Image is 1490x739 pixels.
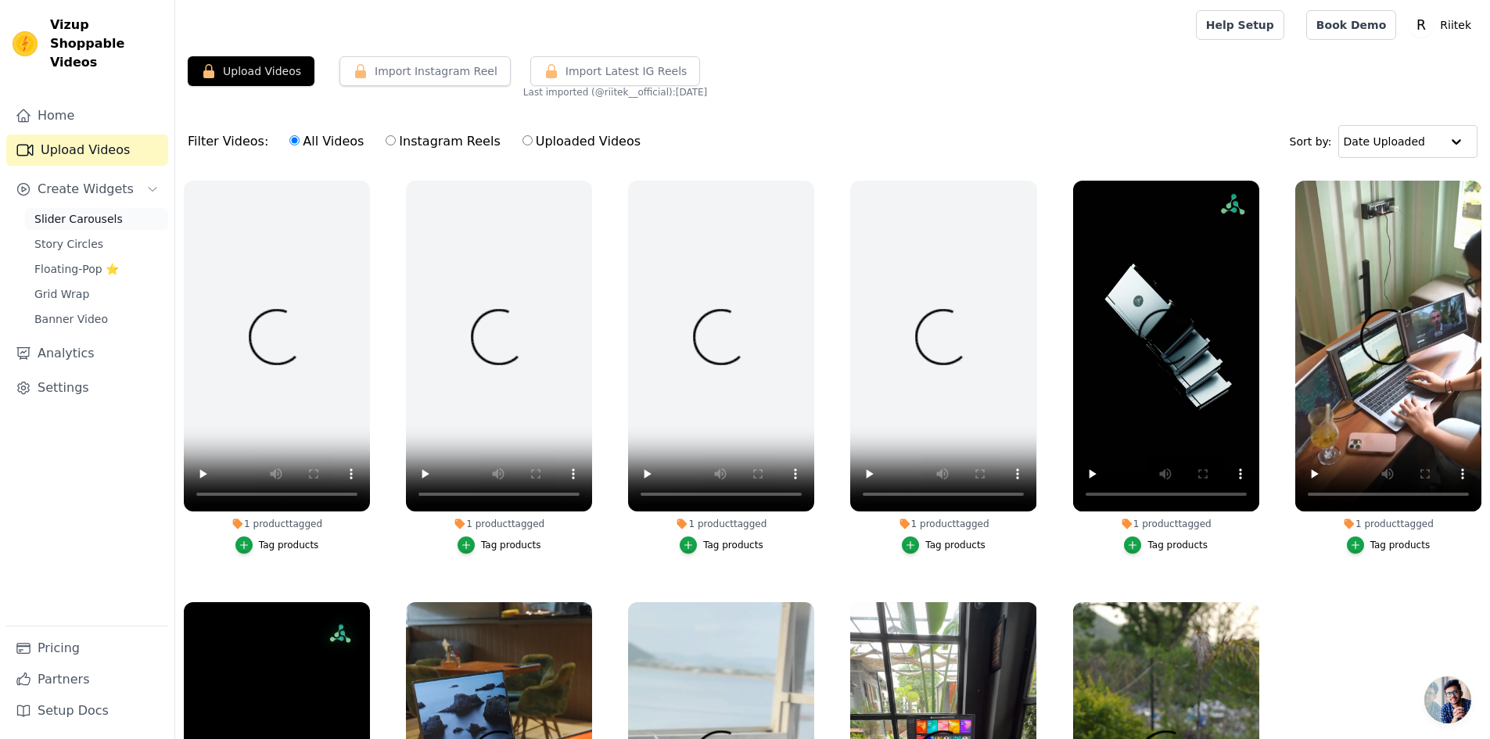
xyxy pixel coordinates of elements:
span: Import Latest IG Reels [565,63,688,79]
p: Riitek [1434,11,1477,39]
label: Uploaded Videos [522,131,641,152]
a: Settings [6,372,168,404]
label: Instagram Reels [385,131,501,152]
input: Uploaded Videos [522,135,533,145]
a: Help Setup [1196,10,1284,40]
div: Tag products [1370,539,1431,551]
a: Book Demo [1306,10,1396,40]
div: Tag products [703,539,763,551]
button: R Riitek [1409,11,1477,39]
span: Last imported (@ riitek__official ): [DATE] [523,86,707,99]
span: Floating-Pop ⭐ [34,261,119,277]
button: Upload Videos [188,56,314,86]
div: Tag products [259,539,319,551]
span: Banner Video [34,311,108,327]
span: Create Widgets [38,180,134,199]
div: Open chat [1424,676,1471,723]
img: Vizup [13,31,38,56]
a: Upload Videos [6,135,168,166]
div: Sort by: [1290,125,1478,158]
div: Filter Videos: [188,124,649,160]
div: 1 product tagged [1295,518,1481,530]
span: Vizup Shoppable Videos [50,16,162,72]
button: Tag products [902,536,986,554]
div: Tag products [925,539,986,551]
a: Floating-Pop ⭐ [25,258,168,280]
button: Create Widgets [6,174,168,205]
input: All Videos [289,135,300,145]
button: Tag products [1347,536,1431,554]
text: R [1416,17,1426,33]
button: Tag products [1124,536,1208,554]
a: Grid Wrap [25,283,168,305]
a: Slider Carousels [25,208,168,230]
div: 1 product tagged [1073,518,1259,530]
div: 1 product tagged [850,518,1036,530]
span: Slider Carousels [34,211,123,227]
a: Story Circles [25,233,168,255]
button: Tag products [680,536,763,554]
span: Grid Wrap [34,286,89,302]
a: Setup Docs [6,695,168,726]
button: Tag products [458,536,541,554]
button: Import Latest IG Reels [530,56,701,86]
button: Import Instagram Reel [339,56,511,86]
a: Pricing [6,633,168,664]
label: All Videos [289,131,364,152]
span: Story Circles [34,236,103,252]
div: 1 product tagged [184,518,370,530]
a: Home [6,100,168,131]
a: Partners [6,664,168,695]
button: Tag products [235,536,319,554]
div: 1 product tagged [406,518,592,530]
a: Banner Video [25,308,168,330]
div: Tag products [1147,539,1208,551]
div: 1 product tagged [628,518,814,530]
input: Instagram Reels [386,135,396,145]
a: Analytics [6,338,168,369]
div: Tag products [481,539,541,551]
